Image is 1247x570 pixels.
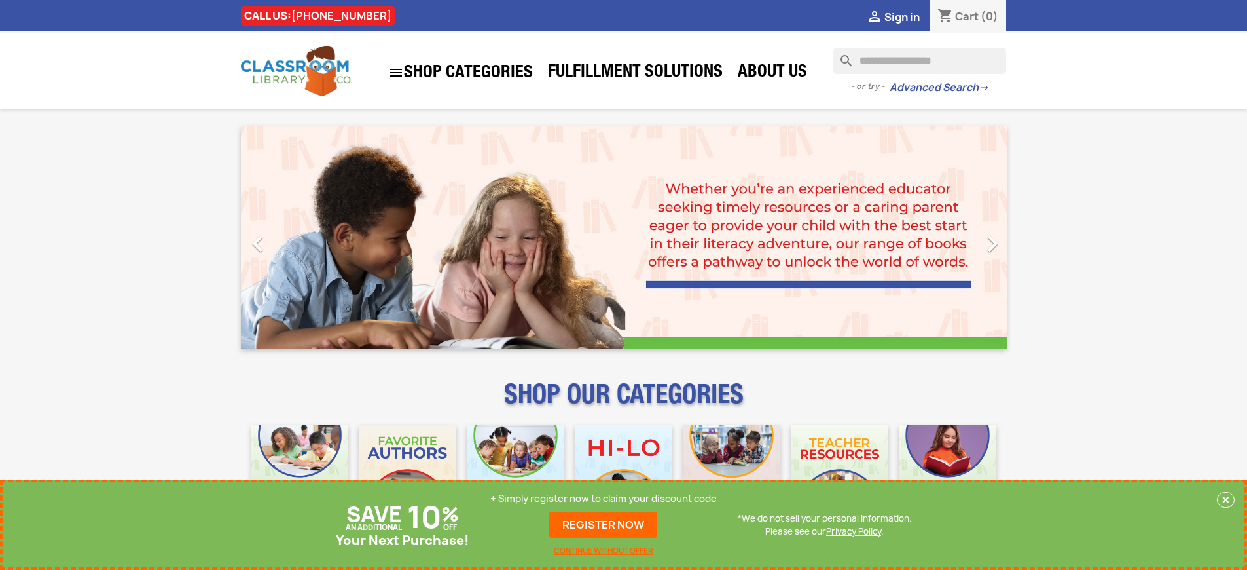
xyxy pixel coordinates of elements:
span: - or try - [851,80,890,93]
i: search [833,48,849,64]
img: CLC_Fiction_Nonfiction_Mobile.jpg [683,425,780,522]
a: Next [892,126,1007,349]
i:  [388,65,404,81]
img: CLC_HiLo_Mobile.jpg [575,425,672,522]
a: [PHONE_NUMBER] [291,9,391,23]
img: CLC_Favorite_Authors_Mobile.jpg [359,425,456,522]
p: SHOP OUR CATEGORIES [241,390,1007,414]
i:  [867,10,882,26]
span: (0) [981,9,998,24]
img: CLC_Bulk_Mobile.jpg [251,425,349,522]
a: Advanced Search→ [890,81,988,94]
ul: Carousel container [241,126,1007,349]
a: Previous [241,126,356,349]
a: Fulfillment Solutions [541,60,729,86]
i:  [242,227,274,260]
a:  Sign in [867,10,920,24]
i: shopping_cart [937,9,953,25]
span: → [979,81,988,94]
a: SHOP CATEGORIES [382,58,539,87]
img: CLC_Teacher_Resources_Mobile.jpg [791,425,888,522]
span: Sign in [884,10,920,24]
img: CLC_Phonics_And_Decodables_Mobile.jpg [467,425,564,522]
a: About Us [731,60,814,86]
input: Search [833,48,1006,74]
div: CALL US: [241,6,395,26]
span: Cart [955,9,979,24]
i:  [976,227,1009,260]
img: CLC_Dyslexia_Mobile.jpg [899,425,996,522]
img: Classroom Library Company [241,46,352,96]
